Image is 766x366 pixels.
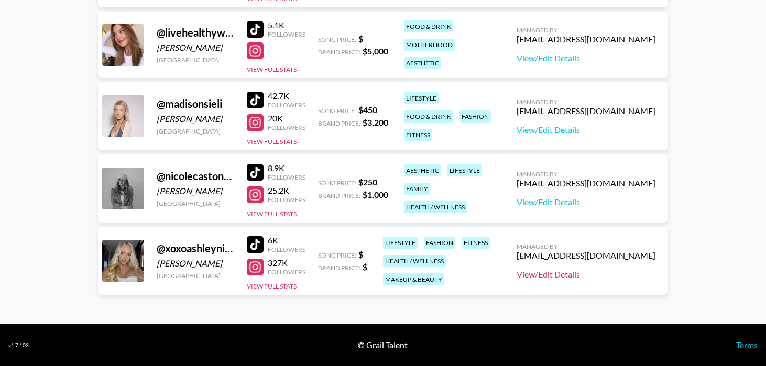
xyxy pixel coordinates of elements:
div: v 1.7.103 [8,342,29,349]
div: 25.2K [268,185,305,196]
div: fitness [404,129,432,141]
div: 8.9K [268,163,305,173]
div: health / wellness [383,255,446,267]
a: View/Edit Details [517,197,655,207]
div: motherhood [404,39,455,51]
div: Followers [268,124,305,131]
div: 42.7K [268,91,305,101]
div: © Grail Talent [358,340,408,350]
div: Followers [268,101,305,109]
div: Managed By [517,170,655,178]
div: fashion [459,110,491,123]
div: 20K [268,113,305,124]
div: [PERSON_NAME] [157,114,234,124]
a: View/Edit Details [517,269,655,280]
div: [PERSON_NAME] [157,186,234,196]
div: Managed By [517,242,655,250]
div: [GEOGRAPHIC_DATA] [157,127,234,135]
div: [PERSON_NAME] [157,258,234,269]
div: [EMAIL_ADDRESS][DOMAIN_NAME] [517,34,655,45]
strong: $ [358,34,363,43]
span: Song Price: [318,179,356,187]
div: Followers [268,268,305,276]
strong: $ [358,249,363,259]
div: Followers [268,196,305,204]
div: Followers [268,30,305,38]
span: Brand Price: [318,192,360,199]
a: View/Edit Details [517,53,655,63]
div: lifestyle [447,164,482,176]
button: View Full Stats [247,138,297,146]
div: Managed By [517,98,655,106]
div: [GEOGRAPHIC_DATA] [157,199,234,207]
div: [EMAIL_ADDRESS][DOMAIN_NAME] [517,178,655,188]
div: 327K [268,258,305,268]
div: [GEOGRAPHIC_DATA] [157,272,234,280]
div: health / wellness [404,201,467,213]
strong: $ [363,262,367,272]
div: family [404,183,430,195]
button: View Full Stats [247,65,297,73]
div: fashion [424,237,455,249]
button: View Full Stats [247,210,297,218]
div: 5.1K [268,20,305,30]
div: [EMAIL_ADDRESS][DOMAIN_NAME] [517,250,655,261]
strong: $ 3,200 [363,117,388,127]
div: aesthetic [404,57,441,69]
strong: $ 5,000 [363,46,388,56]
span: Brand Price: [318,264,360,272]
strong: $ 450 [358,105,377,115]
strong: $ 250 [358,177,377,187]
div: [GEOGRAPHIC_DATA] [157,56,234,64]
div: [EMAIL_ADDRESS][DOMAIN_NAME] [517,106,655,116]
div: @ livehealthywithlexi [157,26,234,39]
div: [PERSON_NAME] [157,42,234,53]
div: aesthetic [404,164,441,176]
span: Song Price: [318,251,356,259]
div: Followers [268,173,305,181]
span: Brand Price: [318,119,360,127]
div: fitness [462,237,490,249]
span: Brand Price: [318,48,360,56]
div: @ nicolecastonguayhogan [157,170,234,183]
div: Managed By [517,26,655,34]
a: View/Edit Details [517,125,655,135]
span: Song Price: [318,36,356,43]
button: View Full Stats [247,282,297,290]
span: Song Price: [318,107,356,115]
div: food & drink [404,110,453,123]
div: makeup & beauty [383,273,444,285]
div: lifestyle [383,237,418,249]
strong: $ 1,000 [363,190,388,199]
a: Terms [736,340,758,350]
div: Followers [268,246,305,253]
div: @ madisonsieli [157,97,234,110]
div: food & drink [404,20,453,32]
div: 6K [268,235,305,246]
div: lifestyle [404,92,439,104]
div: @ xoxoashleynicole [157,242,234,255]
